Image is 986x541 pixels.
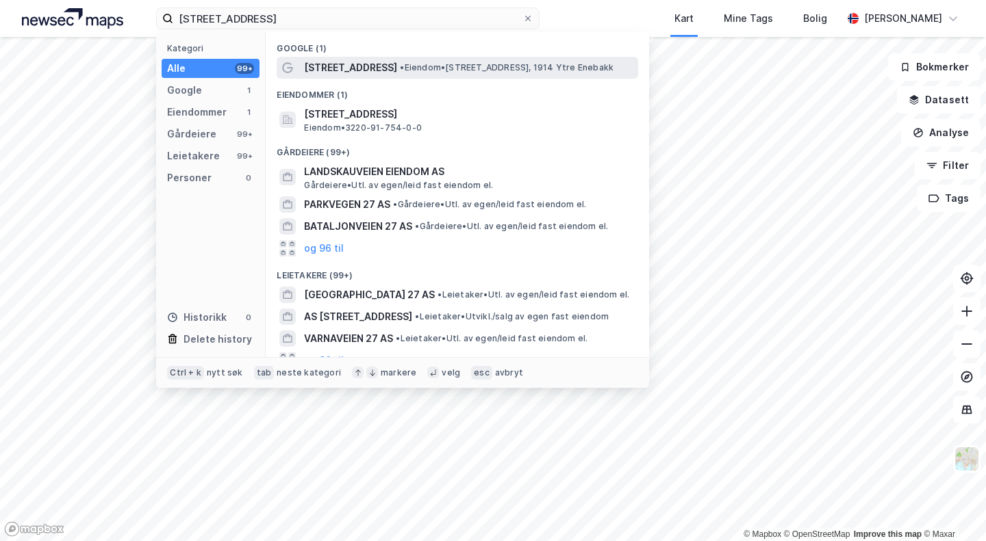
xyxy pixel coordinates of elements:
[400,62,614,73] span: Eiendom • [STREET_ADDRESS], 1914 Ytre Enebakk
[471,366,492,380] div: esc
[438,289,442,300] span: •
[918,475,986,541] iframe: Chat Widget
[415,311,419,321] span: •
[167,43,260,53] div: Kategori
[243,172,254,183] div: 0
[442,367,460,378] div: velg
[304,196,390,213] span: PARKVEGEN 27 AS
[674,10,694,27] div: Kart
[235,150,254,161] div: 99+
[235,129,254,140] div: 99+
[304,106,633,122] span: [STREET_ADDRESS]
[396,333,587,344] span: Leietaker • Utl. av egen/leid fast eiendom el.
[173,8,522,29] input: Søk på adresse, matrikkel, gårdeiere, leietakere eller personer
[167,126,216,142] div: Gårdeiere
[917,185,981,212] button: Tags
[304,122,422,133] span: Eiendom • 3220-91-754-0-0
[277,367,341,378] div: neste kategori
[304,218,412,235] span: BATALJONVEIEN 27 AS
[415,311,609,322] span: Leietaker • Utvikl./salg av egen fast eiendom
[243,107,254,118] div: 1
[415,221,608,232] span: Gårdeiere • Utl. av egen/leid fast eiendom el.
[167,82,202,98] div: Google
[393,199,586,210] span: Gårdeiere • Utl. av egen/leid fast eiendom el.
[184,331,252,347] div: Delete history
[167,104,227,120] div: Eiendommer
[396,333,400,343] span: •
[393,199,397,209] span: •
[266,136,649,161] div: Gårdeiere (99+)
[266,259,649,284] div: Leietakere (99+)
[304,240,344,256] button: og 96 til
[22,8,123,29] img: logo.a4113a55bc3d86da70a041830d287a7e.svg
[954,446,980,472] img: Z
[304,163,633,180] span: LANDSKAUVEIEN EIENDOM AS
[897,86,981,114] button: Datasett
[304,180,493,191] span: Gårdeiere • Utl. av egen/leid fast eiendom el.
[304,308,412,325] span: AS [STREET_ADDRESS]
[803,10,827,27] div: Bolig
[167,170,212,186] div: Personer
[304,352,344,369] button: og 96 til
[888,53,981,81] button: Bokmerker
[167,366,204,380] div: Ctrl + k
[266,32,649,57] div: Google (1)
[744,529,781,539] a: Mapbox
[915,152,981,179] button: Filter
[254,366,275,380] div: tab
[854,529,922,539] a: Improve this map
[438,289,629,300] span: Leietaker • Utl. av egen/leid fast eiendom el.
[495,367,523,378] div: avbryt
[167,60,186,77] div: Alle
[381,367,416,378] div: markere
[918,475,986,541] div: Kontrollprogram for chat
[304,330,393,347] span: VARNAVEIEN 27 AS
[167,148,220,164] div: Leietakere
[167,309,227,326] div: Historikk
[415,221,419,231] span: •
[304,60,397,76] span: [STREET_ADDRESS]
[864,10,942,27] div: [PERSON_NAME]
[304,287,435,303] span: [GEOGRAPHIC_DATA] 27 AS
[207,367,243,378] div: nytt søk
[243,85,254,96] div: 1
[243,312,254,323] div: 0
[4,521,64,537] a: Mapbox homepage
[400,62,404,72] span: •
[266,79,649,103] div: Eiendommer (1)
[901,119,981,146] button: Analyse
[784,529,850,539] a: OpenStreetMap
[724,10,773,27] div: Mine Tags
[235,63,254,74] div: 99+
